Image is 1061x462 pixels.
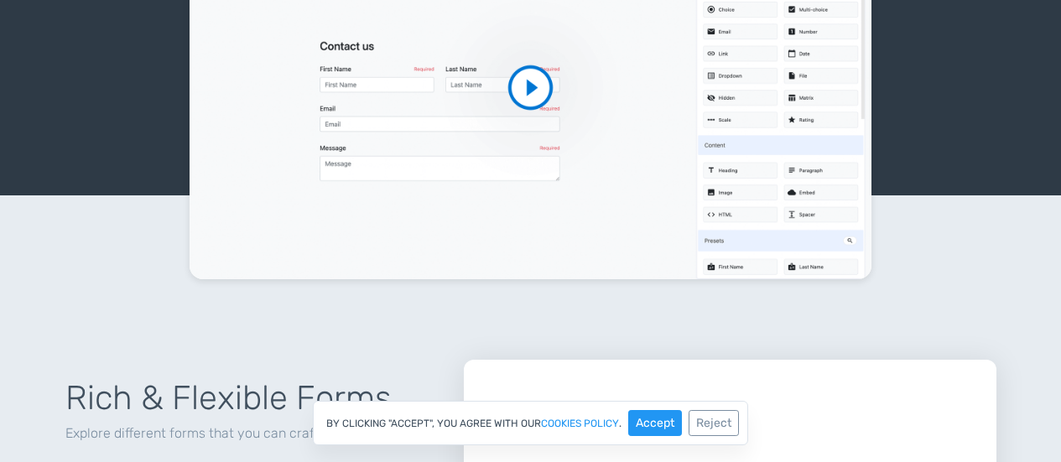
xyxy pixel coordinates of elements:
[541,418,619,428] a: cookies policy
[313,401,748,445] div: By clicking "Accept", you agree with our .
[628,410,682,436] button: Accept
[65,380,428,417] h1: Rich & Flexible Forms
[689,410,739,436] button: Reject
